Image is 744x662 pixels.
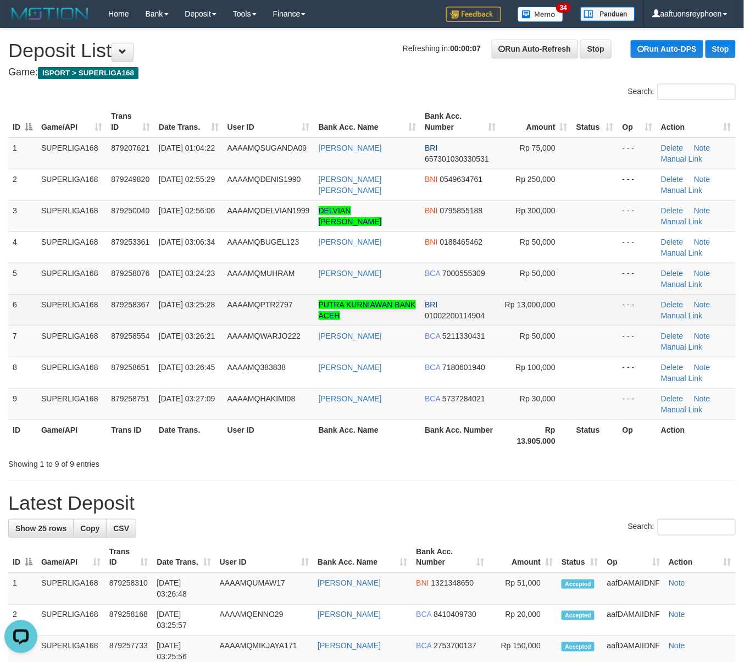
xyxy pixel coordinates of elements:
td: SUPERLIGA168 [37,263,107,294]
span: Accepted [562,642,595,652]
a: [PERSON_NAME] [318,579,381,588]
td: 879258168 [105,605,153,636]
span: 879250040 [111,206,149,215]
a: Delete [661,175,683,184]
span: 879258076 [111,269,149,278]
label: Search: [628,84,736,100]
span: Copy 7000555309 to clipboard [442,269,485,278]
th: Bank Acc. Name: activate to sort column ascending [314,106,421,137]
input: Search: [658,519,736,536]
span: Copy 1321348650 to clipboard [431,579,474,588]
span: AAAAMQHAKIMI08 [227,394,296,403]
input: Search: [658,84,736,100]
span: 879258751 [111,394,149,403]
span: BCA [425,394,440,403]
th: Action: activate to sort column ascending [657,106,736,137]
span: Rp 250,000 [516,175,556,184]
a: Note [669,579,685,588]
span: [DATE] 01:04:22 [159,144,215,152]
th: Op [618,420,657,451]
span: Accepted [562,580,595,589]
span: AAAAMQPTR2797 [227,300,293,309]
span: Copy 0188465462 to clipboard [440,238,483,246]
span: ISPORT > SUPERLIGA168 [38,67,138,79]
a: [PERSON_NAME] [319,363,382,372]
td: - - - [618,388,657,420]
a: [PERSON_NAME] [319,238,382,246]
td: - - - [618,137,657,169]
td: aafDAMAIIDNF [603,573,664,605]
th: Game/API: activate to sort column ascending [37,106,107,137]
span: Copy 657301030330531 to clipboard [425,155,489,163]
a: Note [669,610,685,619]
h1: Latest Deposit [8,492,736,514]
span: Rp 13,000,000 [505,300,556,309]
span: 879258651 [111,363,149,372]
span: [DATE] 02:56:06 [159,206,215,215]
span: AAAAMQMUHRAM [227,269,295,278]
a: Manual Link [661,186,703,195]
span: Copy 5737284021 to clipboard [442,394,485,403]
th: Amount: activate to sort column ascending [488,542,557,573]
a: [PERSON_NAME] [319,269,382,278]
a: Manual Link [661,343,703,351]
td: SUPERLIGA168 [37,169,107,200]
a: Note [694,300,710,309]
a: Note [694,394,710,403]
a: [PERSON_NAME] [318,610,381,619]
a: Note [669,642,685,650]
span: [DATE] 03:06:34 [159,238,215,246]
td: SUPERLIGA168 [37,388,107,420]
a: [PERSON_NAME] [319,332,382,340]
td: 7 [8,326,37,357]
th: User ID: activate to sort column ascending [215,542,313,573]
a: Show 25 rows [8,519,74,538]
a: Note [694,363,710,372]
span: Rp 30,000 [520,394,556,403]
th: Bank Acc. Number: activate to sort column ascending [412,542,488,573]
a: Manual Link [661,249,703,257]
span: BCA [425,363,440,372]
span: 879258367 [111,300,149,309]
th: User ID: activate to sort column ascending [223,106,314,137]
span: BCA [425,269,440,278]
span: Accepted [562,611,595,620]
th: Rp 13.905.000 [501,420,572,451]
td: SUPERLIGA168 [37,357,107,388]
span: CSV [113,524,129,533]
span: Rp 300,000 [516,206,556,215]
th: Game/API: activate to sort column ascending [37,542,105,573]
a: Delete [661,300,683,309]
td: 879258310 [105,573,153,605]
a: Delete [661,238,683,246]
th: Bank Acc. Number [420,420,500,451]
td: 2 [8,169,37,200]
td: - - - [618,294,657,326]
a: [PERSON_NAME] [319,144,382,152]
a: Note [694,238,710,246]
span: 879253361 [111,238,149,246]
span: 879258554 [111,332,149,340]
h4: Game: [8,67,736,78]
a: Manual Link [661,217,703,226]
span: BRI [425,300,437,309]
th: Action [657,420,736,451]
td: 6 [8,294,37,326]
td: SUPERLIGA168 [37,137,107,169]
img: MOTION_logo.png [8,5,92,22]
td: 8 [8,357,37,388]
a: Note [694,175,710,184]
th: Status: activate to sort column ascending [557,542,603,573]
td: SUPERLIGA168 [37,326,107,357]
span: 34 [556,3,571,13]
a: Delete [661,269,683,278]
td: - - - [618,326,657,357]
th: Op: activate to sort column ascending [618,106,657,137]
td: 5 [8,263,37,294]
span: [DATE] 03:26:45 [159,363,215,372]
a: Note [694,269,710,278]
span: Rp 50,000 [520,269,556,278]
span: BNI [425,206,437,215]
td: aafDAMAIIDNF [603,605,664,636]
span: Copy 5211330431 to clipboard [442,332,485,340]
